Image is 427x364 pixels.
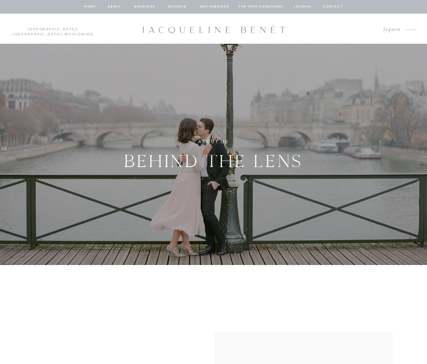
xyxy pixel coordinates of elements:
a: contact [322,4,344,10]
a: Weddings [133,4,156,10]
h2: BEHIND THE LENS [116,147,312,171]
a: for photographers [239,4,283,10]
a: home [84,4,97,10]
a: about [108,4,122,10]
h1: ABOUT US [158,138,269,146]
a: journal [292,4,313,10]
a: [GEOGRAPHIC_DATA] [28,28,77,31]
a: Inquire [378,25,400,34]
p: | | Worldwide [10,27,96,31]
a: [GEOGRAPHIC_DATA] [13,33,62,36]
a: Motherhood [200,4,229,10]
a: BOUDOIR [168,4,187,10]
